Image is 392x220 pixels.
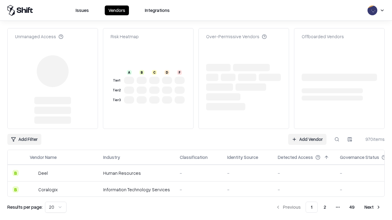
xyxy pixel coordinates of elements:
div: - [180,186,217,193]
div: Coralogix [38,186,58,193]
div: Tier 2 [112,88,122,93]
div: D [164,70,169,75]
div: B [13,186,19,193]
button: Vendors [105,5,129,15]
div: Offboarded Vendors [302,33,344,40]
div: Tier 1 [112,78,122,83]
div: Unmanaged Access [15,33,63,40]
div: Tier 3 [112,97,122,103]
div: Human Resources [103,170,170,176]
div: Identity Source [227,154,258,160]
div: Detected Access [278,154,313,160]
div: Vendor Name [30,154,57,160]
div: F [177,70,182,75]
div: 970 items [360,136,385,142]
div: Over-Permissive Vendors [206,33,267,40]
div: - [227,186,268,193]
nav: pagination [272,202,385,213]
div: Industry [103,154,120,160]
button: Next [361,202,385,213]
button: Integrations [141,5,173,15]
div: Information Technology Services [103,186,170,193]
div: - [278,186,330,193]
button: 2 [319,202,331,213]
button: 1 [306,202,318,213]
button: Add Filter [7,134,41,145]
div: - [227,170,268,176]
img: Coralogix [30,186,36,193]
div: Risk Heatmap [111,33,139,40]
img: Deel [30,170,36,176]
div: - [278,170,330,176]
div: B [139,70,144,75]
button: 49 [345,202,360,213]
div: Classification [180,154,208,160]
div: Deel [38,170,48,176]
a: Add Vendor [288,134,326,145]
div: B [13,170,19,176]
button: Issues [72,5,92,15]
div: - [180,170,217,176]
div: C [152,70,157,75]
p: Results per page: [7,204,43,210]
div: A [127,70,132,75]
div: Governance Status [340,154,379,160]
